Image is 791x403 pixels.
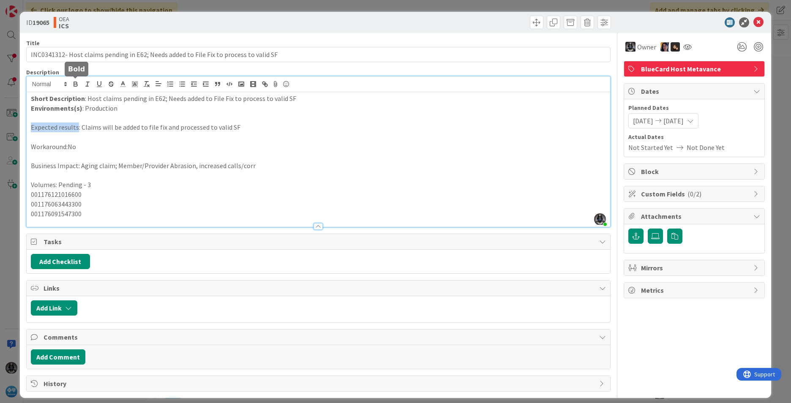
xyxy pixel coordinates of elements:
b: 19065 [33,18,49,27]
button: Add Link [31,300,77,316]
span: ID [26,17,49,27]
span: Links [44,283,595,293]
span: Metrics [641,285,749,295]
span: Attachments [641,211,749,221]
span: Tasks [44,237,595,247]
img: TC [660,42,670,52]
img: KG [625,42,636,52]
label: Title [26,39,40,47]
span: Dates [641,86,749,96]
p: 001176063443300 [31,199,606,209]
button: Add Checklist [31,254,90,269]
img: ddRgQ3yRm5LdI1ED0PslnJbT72KgN0Tb.jfif [594,213,606,225]
input: type card name here... [26,47,611,62]
span: Planned Dates [628,103,760,112]
p: 001176091547300 [31,209,606,219]
span: Description [26,68,59,76]
span: Owner [637,42,656,52]
h5: Bold [68,65,85,73]
p: 001176121016600 [31,190,606,199]
span: Custom Fields [641,189,749,199]
p: Expected results: Claims will be added to file fix and processed to valid SF [31,123,606,132]
span: [DATE] [663,116,684,126]
span: History [44,378,595,389]
span: Not Done Yet [687,142,725,152]
span: Actual Dates [628,133,760,142]
b: ICS [59,22,69,29]
span: Not Started Yet [628,142,673,152]
strong: Environments(s) [31,104,82,112]
span: ( 0/2 ) [687,190,701,198]
img: ZB [671,42,680,52]
p: Workaround:No [31,142,606,152]
p: : Production [31,103,606,113]
p: Business Impact: Aging claim; Member/Provider Abrasion, increased calls/corr [31,161,606,171]
strong: Short Description [31,94,85,103]
span: Support [18,1,38,11]
p: Volumes: Pending - 3 [31,180,606,190]
span: Comments [44,332,595,342]
span: BlueCard Host Metavance [641,64,749,74]
span: Block [641,166,749,177]
button: Add Comment [31,349,85,365]
span: Mirrors [641,263,749,273]
span: OEA [59,16,69,22]
p: : Host claims pending in E62; Needs added to File Fix to process to valid SF [31,94,606,103]
span: [DATE] [633,116,653,126]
